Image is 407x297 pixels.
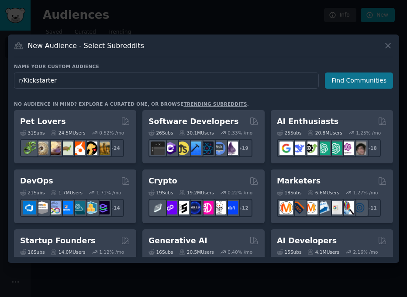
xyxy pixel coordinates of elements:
[176,142,189,155] img: learnjavascript
[148,190,173,196] div: 19 Sub s
[179,190,214,196] div: 19.2M Users
[224,142,238,155] img: elixir
[72,201,85,214] img: platformengineering
[148,235,207,246] h2: Generative AI
[304,201,317,214] img: AskMarketing
[106,139,124,157] div: + 24
[20,176,53,186] h2: DevOps
[362,199,381,217] div: + 11
[224,201,238,214] img: defi_
[148,116,238,127] h2: Software Developers
[277,235,337,246] h2: AI Developers
[20,190,45,196] div: 21 Sub s
[47,201,61,214] img: Docker_DevOps
[14,73,319,89] input: Pick a short name, like "Digital Marketers" or "Movie-Goers"
[51,130,85,136] div: 24.5M Users
[277,249,301,255] div: 15 Sub s
[279,201,293,214] img: content_marketing
[328,142,342,155] img: chatgpt_prompts_
[96,201,110,214] img: PlatformEngineers
[47,142,61,155] img: leopardgeckos
[279,142,293,155] img: GoogleGeminiAI
[106,199,124,217] div: + 14
[353,142,366,155] img: ArtificalIntelligence
[356,130,381,136] div: 1.25 % /mo
[163,142,177,155] img: csharp
[188,201,201,214] img: web3
[23,142,36,155] img: herpetology
[14,101,249,107] div: No audience in mind? Explore a curated one, or browse .
[72,142,85,155] img: cockatiel
[341,201,354,214] img: MarketingResearch
[292,201,305,214] img: bigseo
[35,201,48,214] img: AWS_Certified_Experts
[59,142,73,155] img: turtle
[176,201,189,214] img: ethstaker
[316,201,330,214] img: Emailmarketing
[151,142,165,155] img: software
[277,190,301,196] div: 18 Sub s
[328,201,342,214] img: googleads
[228,190,252,196] div: 0.22 % /mo
[163,201,177,214] img: 0xPolygon
[14,63,393,69] h3: Name your custom audience
[148,249,173,255] div: 16 Sub s
[179,249,214,255] div: 20.5M Users
[307,249,339,255] div: 4.1M Users
[307,190,339,196] div: 6.6M Users
[304,142,317,155] img: AItoolsCatalog
[99,130,124,136] div: 0.52 % /mo
[59,201,73,214] img: DevOpsLinks
[228,249,252,255] div: 0.40 % /mo
[23,201,36,214] img: azuredevops
[234,199,252,217] div: + 12
[84,142,97,155] img: PetAdvice
[51,249,85,255] div: 14.0M Users
[353,249,378,255] div: 2.16 % /mo
[20,249,45,255] div: 16 Sub s
[200,142,214,155] img: reactnative
[97,190,121,196] div: 1.71 % /mo
[277,130,301,136] div: 25 Sub s
[292,142,305,155] img: DeepSeek
[148,176,177,186] h2: Crypto
[212,201,226,214] img: CryptoNews
[28,41,144,50] h3: New Audience - Select Subreddits
[96,142,110,155] img: dogbreed
[20,116,66,127] h2: Pet Lovers
[84,201,97,214] img: aws_cdk
[228,130,252,136] div: 0.33 % /mo
[148,130,173,136] div: 26 Sub s
[183,101,247,107] a: trending subreddits
[234,139,252,157] div: + 19
[200,201,214,214] img: defiblockchain
[353,201,366,214] img: OnlineMarketing
[99,249,124,255] div: 1.12 % /mo
[20,235,95,246] h2: Startup Founders
[353,190,378,196] div: 1.27 % /mo
[277,116,338,127] h2: AI Enthusiasts
[179,130,214,136] div: 30.1M Users
[151,201,165,214] img: ethfinance
[212,142,226,155] img: AskComputerScience
[316,142,330,155] img: chatgpt_promptDesign
[307,130,342,136] div: 20.8M Users
[277,176,321,186] h2: Marketers
[51,190,83,196] div: 1.7M Users
[341,142,354,155] img: OpenAIDev
[362,139,381,157] div: + 18
[188,142,201,155] img: iOSProgramming
[20,130,45,136] div: 31 Sub s
[35,142,48,155] img: ballpython
[325,73,393,89] button: Find Communities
